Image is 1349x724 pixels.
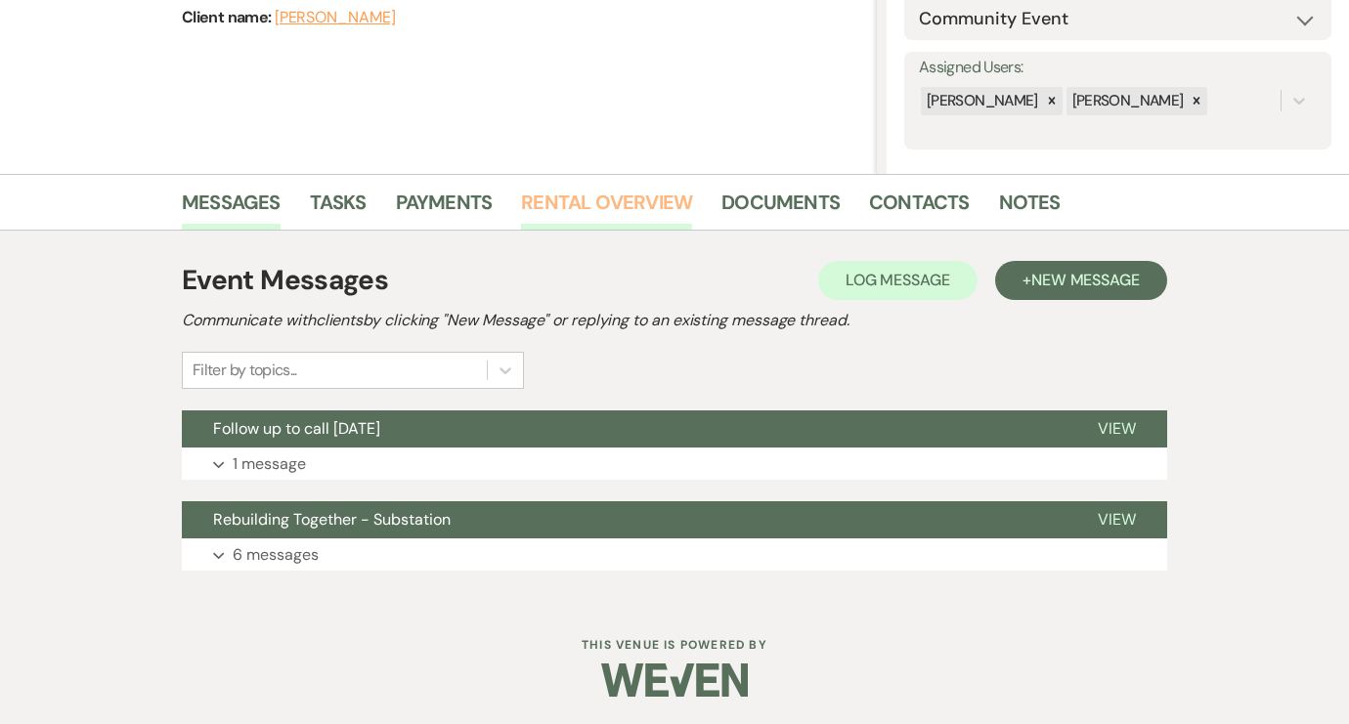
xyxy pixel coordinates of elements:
[846,270,950,290] span: Log Message
[999,187,1061,230] a: Notes
[233,542,319,568] p: 6 messages
[213,509,451,530] span: Rebuilding Together - Substation
[1098,509,1136,530] span: View
[310,187,367,230] a: Tasks
[818,261,978,300] button: Log Message
[213,418,380,439] span: Follow up to call [DATE]
[182,538,1167,572] button: 6 messages
[182,447,1167,481] button: 1 message
[182,410,1066,447] button: Follow up to call [DATE]
[1031,270,1140,290] span: New Message
[1066,410,1167,447] button: View
[921,87,1041,115] div: [PERSON_NAME]
[721,187,840,230] a: Documents
[601,646,748,714] img: Weven Logo
[182,260,388,301] h1: Event Messages
[919,54,1317,82] label: Assigned Users:
[1098,418,1136,439] span: View
[995,261,1167,300] button: +New Message
[182,187,281,230] a: Messages
[275,10,396,25] button: [PERSON_NAME]
[182,7,275,27] span: Client name:
[1066,501,1167,538] button: View
[521,187,692,230] a: Rental Overview
[869,187,970,230] a: Contacts
[182,309,1167,332] h2: Communicate with clients by clicking "New Message" or replying to an existing message thread.
[396,187,493,230] a: Payments
[233,451,306,477] p: 1 message
[182,501,1066,538] button: Rebuilding Together - Substation
[193,359,297,382] div: Filter by topics...
[1066,87,1187,115] div: [PERSON_NAME]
